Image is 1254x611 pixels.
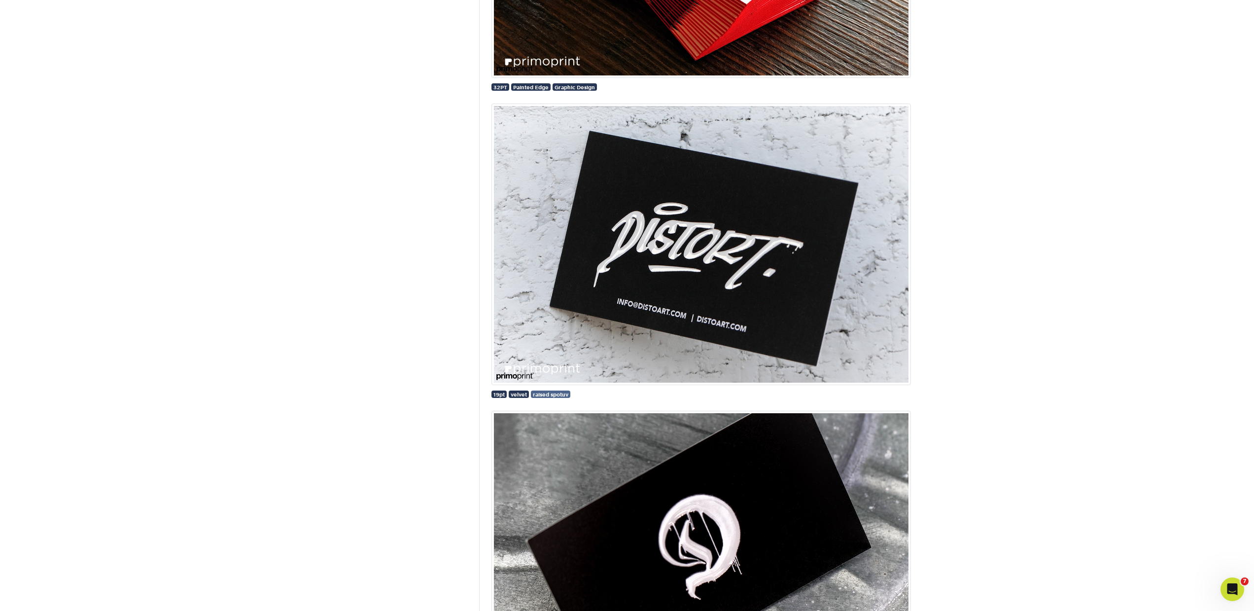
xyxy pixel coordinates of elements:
[1241,577,1249,585] span: 7
[513,84,549,90] span: Painted Edge
[1220,577,1244,601] iframe: Intercom live chat
[493,84,507,90] span: 32PT
[491,391,507,398] a: 19pt
[511,392,527,397] span: velvet
[553,83,597,91] a: Graphic Design
[531,391,570,398] a: raised spotuv
[555,84,595,90] span: Graphic Design
[509,391,529,398] a: velvet
[533,392,568,397] span: raised spotuv
[493,392,505,397] span: 19pt
[511,83,551,91] a: Painted Edge
[491,83,509,91] a: 32PT
[491,104,911,385] img: 19pt Velvet Business Card, Raised Spot UV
